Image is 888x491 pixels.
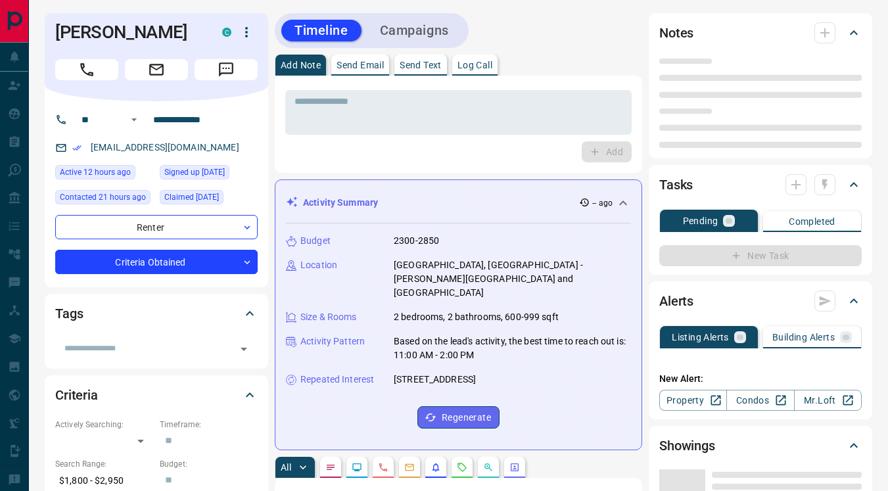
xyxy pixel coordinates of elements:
[160,419,258,431] p: Timeframe:
[300,310,357,324] p: Size & Rooms
[394,335,631,362] p: Based on the lead's activity, the best time to reach out is: 11:00 AM - 2:00 PM
[394,373,476,386] p: [STREET_ADDRESS]
[300,373,374,386] p: Repeated Interest
[325,462,336,473] svg: Notes
[126,112,142,128] button: Open
[235,340,253,358] button: Open
[55,303,83,324] h2: Tags
[55,59,118,80] span: Call
[91,142,239,152] a: [EMAIL_ADDRESS][DOMAIN_NAME]
[55,190,153,208] div: Mon Aug 11 2025
[659,174,693,195] h2: Tasks
[303,196,378,210] p: Activity Summary
[659,372,862,386] p: New Alert:
[794,390,862,411] a: Mr.Loft
[164,191,219,204] span: Claimed [DATE]
[659,291,693,312] h2: Alerts
[683,216,718,225] p: Pending
[659,435,715,456] h2: Showings
[394,234,439,248] p: 2300-2850
[352,462,362,473] svg: Lead Browsing Activity
[394,310,559,324] p: 2 bedrooms, 2 bathrooms, 600-999 sqft
[672,333,729,342] p: Listing Alerts
[404,462,415,473] svg: Emails
[659,390,727,411] a: Property
[55,215,258,239] div: Renter
[367,20,462,41] button: Campaigns
[125,59,188,80] span: Email
[509,462,520,473] svg: Agent Actions
[659,17,862,49] div: Notes
[378,462,388,473] svg: Calls
[726,390,794,411] a: Condos
[300,234,331,248] p: Budget
[659,169,862,200] div: Tasks
[55,419,153,431] p: Actively Searching:
[300,258,337,272] p: Location
[659,22,693,43] h2: Notes
[55,298,258,329] div: Tags
[160,458,258,470] p: Budget:
[789,217,835,226] p: Completed
[164,166,225,179] span: Signed up [DATE]
[72,143,82,152] svg: Email Verified
[286,191,631,215] div: Activity Summary-- ago
[400,60,442,70] p: Send Text
[55,250,258,274] div: Criteria Obtained
[160,190,258,208] div: Mon Jun 16 2025
[55,385,98,406] h2: Criteria
[337,60,384,70] p: Send Email
[772,333,835,342] p: Building Alerts
[592,197,613,209] p: -- ago
[394,258,631,300] p: [GEOGRAPHIC_DATA], [GEOGRAPHIC_DATA] - [PERSON_NAME][GEOGRAPHIC_DATA] and [GEOGRAPHIC_DATA]
[55,22,202,43] h1: [PERSON_NAME]
[281,463,291,472] p: All
[659,430,862,461] div: Showings
[417,406,500,429] button: Regenerate
[195,59,258,80] span: Message
[457,462,467,473] svg: Requests
[222,28,231,37] div: condos.ca
[60,191,146,204] span: Contacted 21 hours ago
[60,166,131,179] span: Active 12 hours ago
[55,379,258,411] div: Criteria
[160,165,258,183] div: Mon Jun 16 2025
[281,60,321,70] p: Add Note
[659,285,862,317] div: Alerts
[431,462,441,473] svg: Listing Alerts
[300,335,365,348] p: Activity Pattern
[483,462,494,473] svg: Opportunities
[55,165,153,183] div: Tue Aug 12 2025
[281,20,362,41] button: Timeline
[457,60,492,70] p: Log Call
[55,458,153,470] p: Search Range:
